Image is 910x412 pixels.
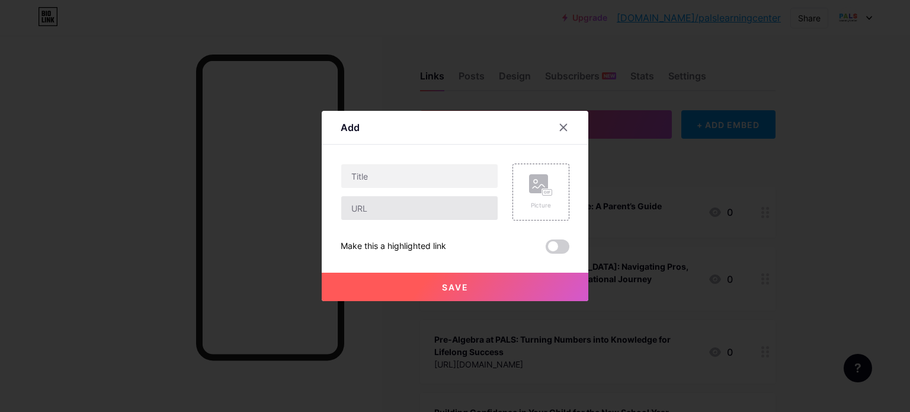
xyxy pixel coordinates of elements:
div: Picture [529,201,553,210]
span: Save [442,282,469,292]
button: Save [322,273,588,301]
input: URL [341,196,498,220]
input: Title [341,164,498,188]
div: Make this a highlighted link [341,239,446,254]
div: Add [341,120,360,135]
